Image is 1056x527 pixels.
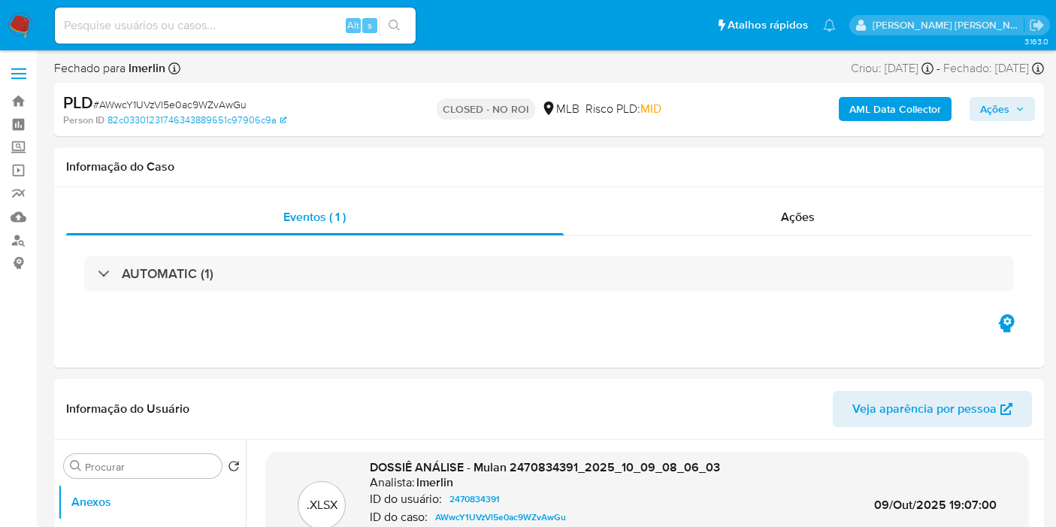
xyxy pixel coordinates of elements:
button: Retornar ao pedido padrão [228,460,240,477]
b: AML Data Collector [849,97,941,121]
span: DOSSIÊ ANÁLISE - Mulan 2470834391_2025_10_09_08_06_03 [370,459,720,476]
a: Notificações [823,19,836,32]
span: s [368,18,372,32]
span: Ações [980,97,1009,121]
span: Veja aparência por pessoa [852,391,997,427]
span: 2470834391 [449,490,500,508]
h1: Informação do Caso [66,159,1032,174]
p: ID do usuário: [370,492,442,507]
a: Sair [1029,17,1045,33]
div: Fechado: [DATE] [943,60,1044,77]
span: AWwcY1UVzVl5e0ac9WZvAwGu [435,508,566,526]
span: # AWwcY1UVzVl5e0ac9WZvAwGu [93,97,247,112]
span: 09/Out/2025 19:07:00 [874,496,997,513]
p: leticia.merlin@mercadolivre.com [873,18,1024,32]
b: lmerlin [126,59,165,77]
span: Ações [781,208,815,226]
span: Alt [347,18,359,32]
p: .XLSX [307,497,337,513]
span: Risco PLD: [585,101,661,117]
a: 82c03301231746343889651c97906c9a [107,114,286,127]
p: Analista: [370,475,415,490]
button: Procurar [70,460,82,472]
input: Procurar [85,460,216,474]
p: CLOSED - NO ROI [437,98,535,120]
div: Criou: [DATE] [851,60,933,77]
h1: Informação do Usuário [66,401,189,416]
p: ID do caso: [370,510,428,525]
span: MID [640,100,661,117]
div: MLB [541,101,579,117]
span: Eventos ( 1 ) [283,208,346,226]
input: Pesquise usuários ou casos... [55,16,416,35]
span: Atalhos rápidos [728,17,808,33]
b: Person ID [63,114,104,127]
b: PLD [63,90,93,114]
h3: AUTOMATIC (1) [122,265,213,282]
button: Ações [970,97,1035,121]
div: AUTOMATIC (1) [84,256,1014,291]
button: Anexos [58,484,246,520]
button: search-icon [379,15,410,36]
a: AWwcY1UVzVl5e0ac9WZvAwGu [429,508,572,526]
span: - [936,60,940,77]
h6: lmerlin [416,475,453,490]
a: 2470834391 [443,490,506,508]
span: Fechado para [54,60,165,77]
button: Veja aparência por pessoa [833,391,1032,427]
button: AML Data Collector [839,97,952,121]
